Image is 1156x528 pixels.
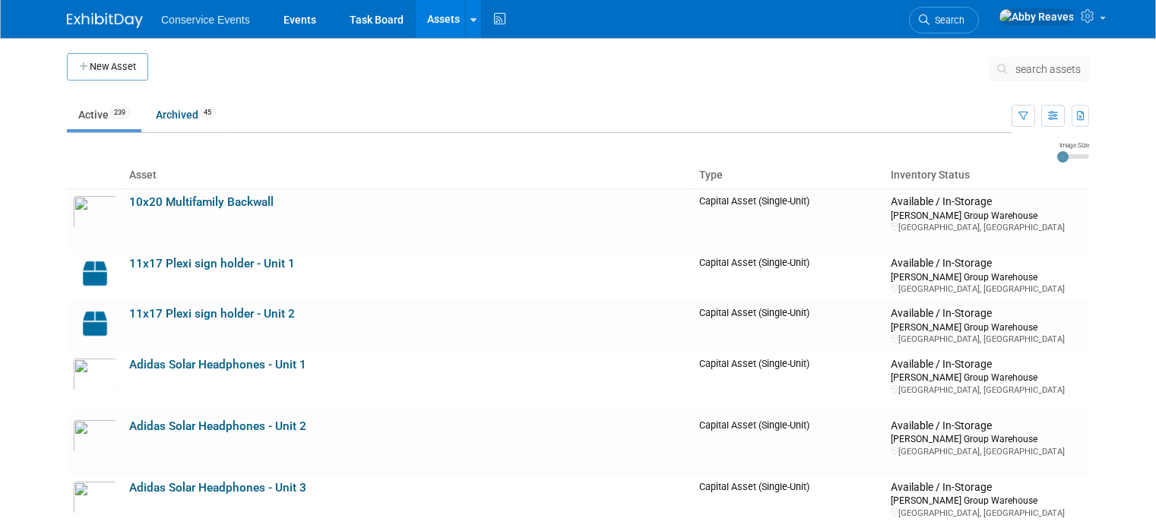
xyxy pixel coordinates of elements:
[989,57,1089,81] button: search assets
[1015,63,1081,75] span: search assets
[909,7,979,33] a: Search
[891,358,1083,371] div: Available / In-Storage
[891,384,1083,396] div: [GEOGRAPHIC_DATA], [GEOGRAPHIC_DATA]
[999,8,1075,25] img: Abby Reaves
[693,188,885,251] td: Capital Asset (Single-Unit)
[891,257,1083,270] div: Available / In-Storage
[73,307,117,340] img: Capital-Asset-Icon-2.png
[891,334,1083,345] div: [GEOGRAPHIC_DATA], [GEOGRAPHIC_DATA]
[123,163,693,188] th: Asset
[129,358,306,371] a: Adidas Solar Headphones - Unit 1
[891,494,1083,507] div: [PERSON_NAME] Group Warehouse
[891,283,1083,295] div: [GEOGRAPHIC_DATA], [GEOGRAPHIC_DATA]
[693,163,885,188] th: Type
[161,14,250,26] span: Conservice Events
[930,14,964,26] span: Search
[693,301,885,351] td: Capital Asset (Single-Unit)
[67,100,141,129] a: Active239
[891,371,1083,384] div: [PERSON_NAME] Group Warehouse
[693,251,885,301] td: Capital Asset (Single-Unit)
[891,222,1083,233] div: [GEOGRAPHIC_DATA], [GEOGRAPHIC_DATA]
[129,419,306,433] a: Adidas Solar Headphones - Unit 2
[891,195,1083,209] div: Available / In-Storage
[891,432,1083,445] div: [PERSON_NAME] Group Warehouse
[693,413,885,475] td: Capital Asset (Single-Unit)
[891,307,1083,321] div: Available / In-Storage
[144,100,227,129] a: Archived45
[891,270,1083,283] div: [PERSON_NAME] Group Warehouse
[891,507,1083,519] div: [GEOGRAPHIC_DATA], [GEOGRAPHIC_DATA]
[129,257,295,270] a: 11x17 Plexi sign holder - Unit 1
[129,195,274,209] a: 10x20 Multifamily Backwall
[1057,141,1089,150] div: Image Size
[693,352,885,413] td: Capital Asset (Single-Unit)
[891,481,1083,495] div: Available / In-Storage
[109,107,130,119] span: 239
[891,209,1083,222] div: [PERSON_NAME] Group Warehouse
[73,257,117,290] img: Capital-Asset-Icon-2.png
[891,446,1083,457] div: [GEOGRAPHIC_DATA], [GEOGRAPHIC_DATA]
[891,321,1083,334] div: [PERSON_NAME] Group Warehouse
[67,53,148,81] button: New Asset
[199,107,216,119] span: 45
[891,419,1083,433] div: Available / In-Storage
[67,13,143,28] img: ExhibitDay
[129,307,295,321] a: 11x17 Plexi sign holder - Unit 2
[129,481,306,495] a: Adidas Solar Headphones - Unit 3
